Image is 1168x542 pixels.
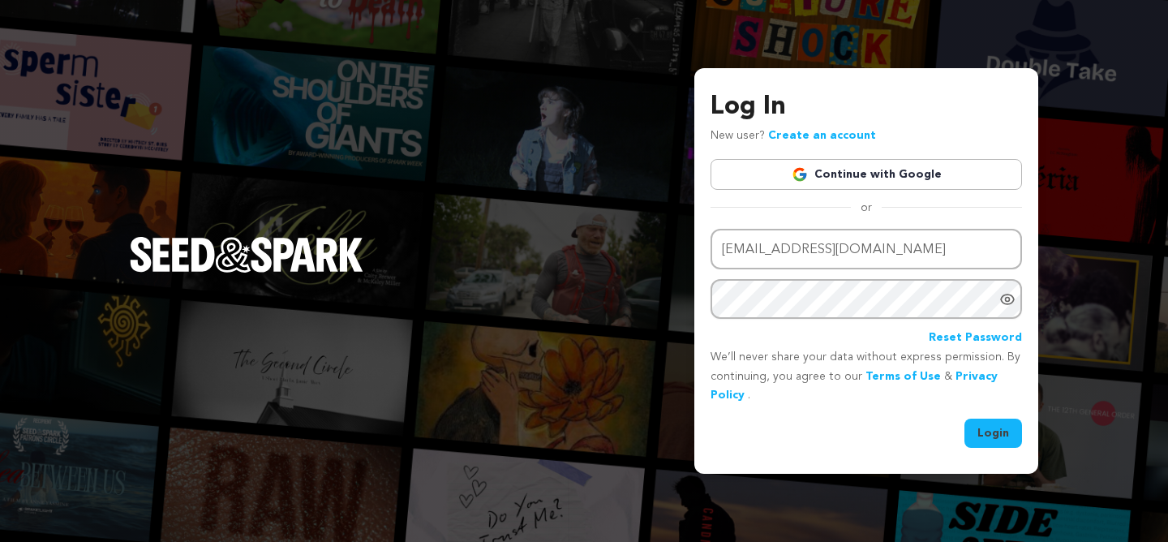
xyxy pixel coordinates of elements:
img: Seed&Spark Logo [130,237,363,273]
a: Continue with Google [711,159,1022,190]
p: We’ll never share your data without express permission. By continuing, you agree to our & . [711,348,1022,406]
a: Create an account [768,130,876,141]
span: or [851,200,882,216]
a: Seed&Spark Homepage [130,237,363,305]
input: Email address [711,229,1022,270]
p: New user? [711,127,876,146]
button: Login [964,419,1022,448]
a: Terms of Use [865,371,941,382]
a: Show password as plain text. Warning: this will display your password on the screen. [999,291,1016,308]
a: Reset Password [929,329,1022,348]
img: Google logo [792,166,808,183]
h3: Log In [711,88,1022,127]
